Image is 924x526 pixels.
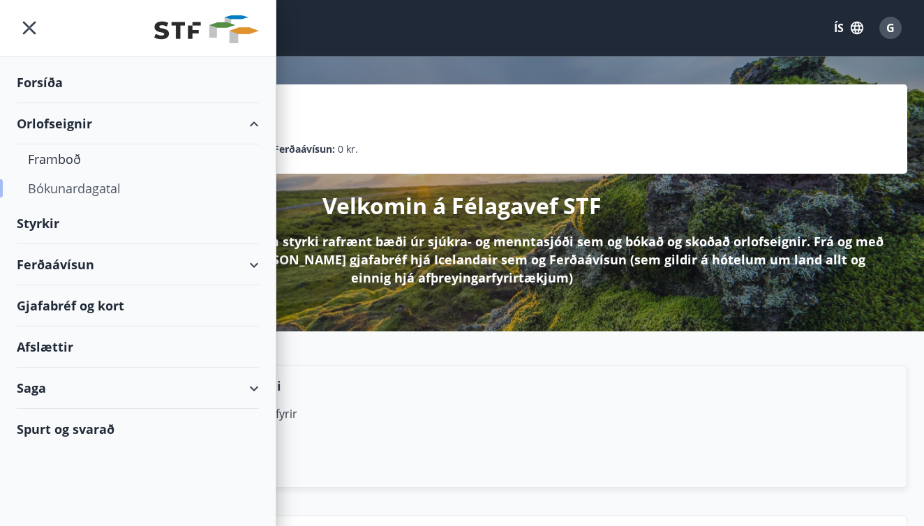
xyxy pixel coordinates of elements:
[17,285,259,326] div: Gjafabréf og kort
[39,232,885,287] p: Hér á Félagavefnum getur þú sótt um styrki rafrænt bæði úr sjúkra- og menntasjóði sem og bókað og...
[874,11,907,45] button: G
[826,15,871,40] button: ÍS
[17,244,259,285] div: Ferðaávísun
[154,15,259,43] img: union_logo
[338,142,358,157] span: 0 kr.
[322,190,602,221] p: Velkomin á Félagavef STF
[17,368,259,409] div: Saga
[28,144,248,174] div: Framboð
[17,203,259,244] div: Styrkir
[17,103,259,144] div: Orlofseignir
[28,174,248,203] div: Bókunardagatal
[886,20,895,36] span: G
[17,62,259,103] div: Forsíða
[274,142,335,157] p: Ferðaávísun :
[17,409,259,449] div: Spurt og svarað
[17,15,42,40] button: menu
[17,326,259,368] div: Afslættir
